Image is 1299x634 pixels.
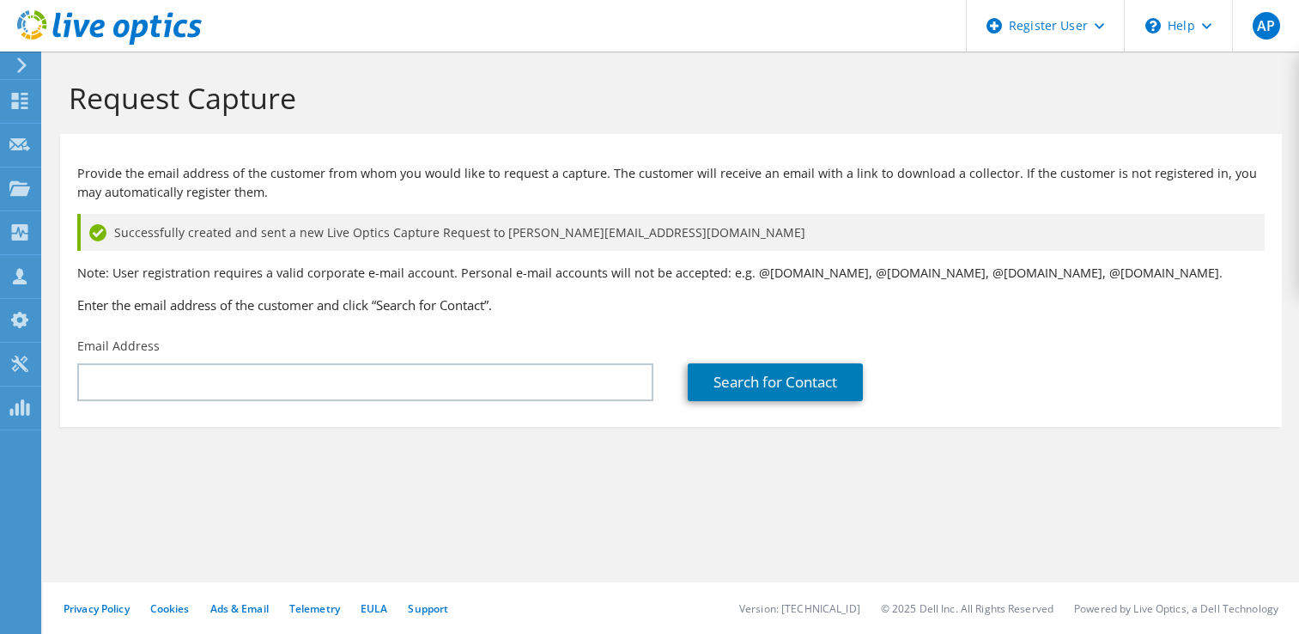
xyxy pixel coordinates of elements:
[1074,601,1278,616] li: Powered by Live Optics, a Dell Technology
[881,601,1053,616] li: © 2025 Dell Inc. All Rights Reserved
[210,601,269,616] a: Ads & Email
[361,601,387,616] a: EULA
[408,601,448,616] a: Support
[77,338,160,355] label: Email Address
[69,80,1265,116] h1: Request Capture
[1253,12,1280,40] span: AP
[77,264,1265,283] p: Note: User registration requires a valid corporate e-mail account. Personal e-mail accounts will ...
[150,601,190,616] a: Cookies
[114,223,805,242] span: Successfully created and sent a new Live Optics Capture Request to [PERSON_NAME][EMAIL_ADDRESS][D...
[289,601,340,616] a: Telemetry
[77,296,1265,314] h3: Enter the email address of the customer and click “Search for Contact”.
[64,601,130,616] a: Privacy Policy
[739,601,860,616] li: Version: [TECHNICAL_ID]
[688,363,863,401] a: Search for Contact
[1145,18,1161,34] svg: \n
[77,164,1265,202] p: Provide the email address of the customer from whom you would like to request a capture. The cust...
